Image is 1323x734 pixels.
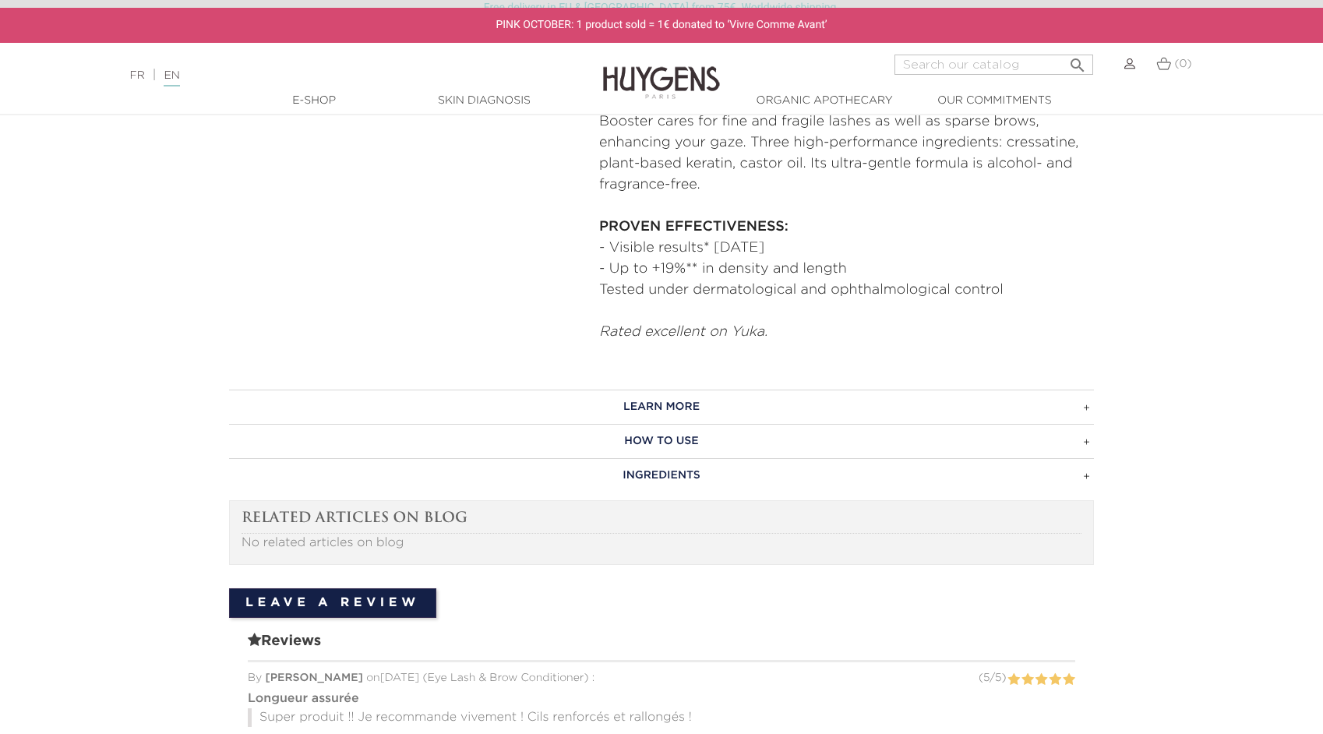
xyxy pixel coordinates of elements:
[983,672,990,683] span: 5
[1035,670,1048,690] label: 3
[229,458,1094,492] a: INGREDIENTS
[1068,51,1087,70] i: 
[599,69,1094,196] p: This revitalizing treatment for lashes and brows helps prevent breakage and protects lashes from ...
[242,534,1081,552] p: No related articles on blog
[229,588,436,618] a: Leave a review
[599,238,1094,301] p: - Visible results* [DATE] - Up to +19%** in density and length Tested under dermatological and op...
[229,390,1094,424] a: LEARN MORE
[746,93,902,109] a: Organic Apothecary
[1049,670,1062,690] label: 4
[1007,670,1020,690] label: 1
[265,672,363,683] span: [PERSON_NAME]
[1062,670,1075,690] label: 5
[236,93,392,109] a: E-Shop
[229,424,1094,458] a: HOW TO USE
[603,41,720,101] img: Huygens
[129,70,144,81] a: FR
[1174,58,1191,69] span: (0)
[248,708,1075,727] p: Super produit !! Je recommande vivement ! Cils renforcés et rallongés !
[406,93,562,109] a: Skin Diagnosis
[122,66,539,85] div: |
[248,693,359,705] strong: Longueur assurée
[1021,670,1034,690] label: 2
[248,670,1075,686] div: By on [DATE] ( ) :
[979,670,1006,686] div: ( / )
[1064,50,1092,71] button: 
[916,93,1072,109] a: Our commitments
[242,509,1081,535] h3: Related articles on blog
[164,70,179,86] a: EN
[894,55,1093,75] input: Search
[248,630,1075,662] span: Reviews
[995,672,1001,683] span: 5
[428,672,584,683] span: Eye Lash & Brow Conditioner
[599,220,789,234] strong: PROVEN EFFECTIVENESS:
[599,325,767,339] em: Rated excellent on Yuka.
